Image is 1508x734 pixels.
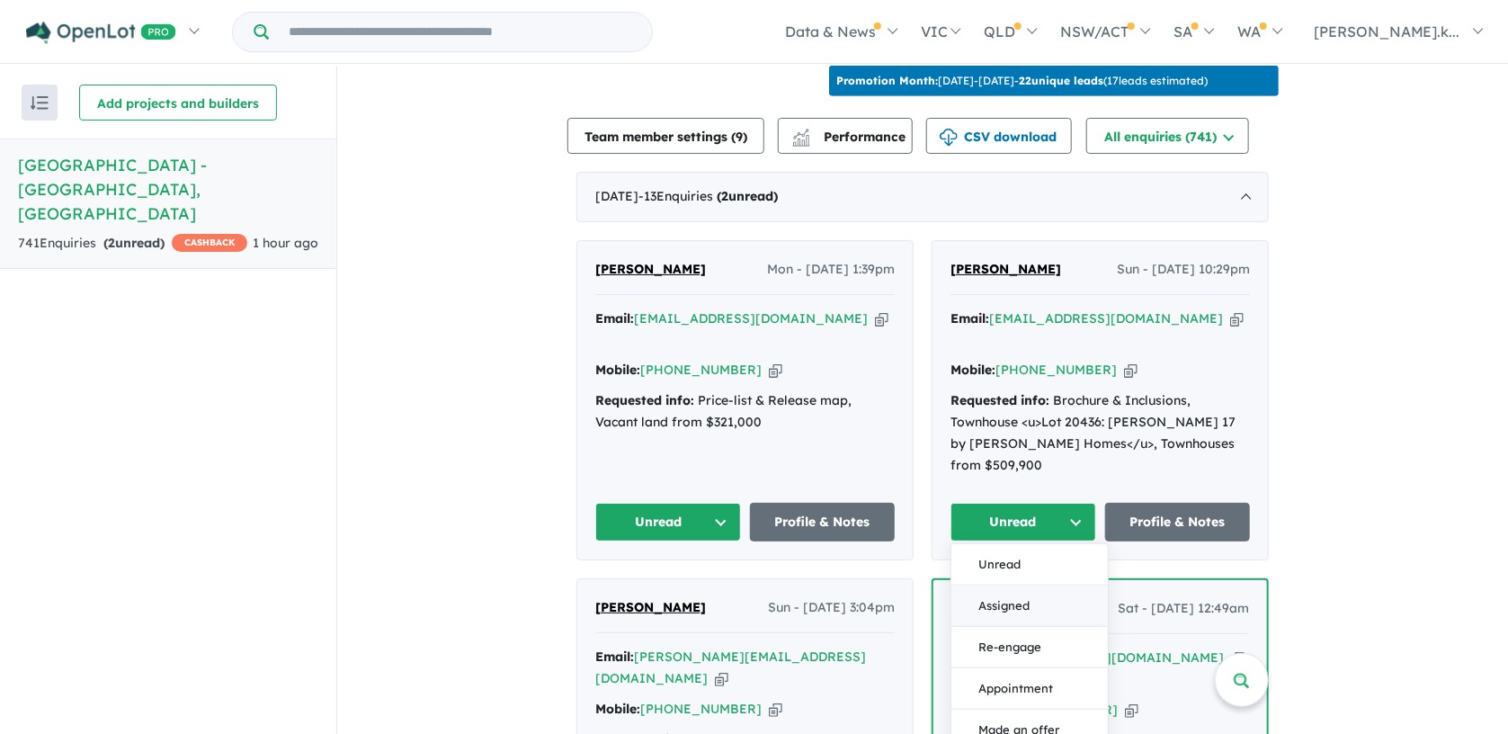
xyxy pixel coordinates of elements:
strong: Email: [950,310,989,327]
input: Try estate name, suburb, builder or developer [272,13,648,51]
button: Copy [1125,701,1138,720]
a: [PHONE_NUMBER] [640,701,762,717]
strong: Email: [595,310,634,327]
a: [PERSON_NAME] [950,259,1061,281]
strong: Email: [595,649,634,665]
p: [DATE] - [DATE] - ( 17 leads estimated) [836,73,1208,89]
a: [PHONE_NUMBER] [640,362,762,378]
strong: Requested info: [595,392,694,408]
img: download icon [940,129,958,147]
button: Copy [769,700,782,719]
strong: ( unread) [103,235,165,251]
img: line-chart.svg [793,129,809,139]
button: Unread [950,503,1096,542]
div: Brochure & Inclusions, Townhouse <u>Lot 20436: [PERSON_NAME] 17 by [PERSON_NAME] Homes</u>, Townh... [950,390,1250,476]
strong: Mobile: [595,362,640,378]
button: Copy [1124,361,1138,380]
div: [DATE] [576,172,1269,222]
span: 9 [736,129,743,145]
a: [PERSON_NAME][EMAIL_ADDRESS][DOMAIN_NAME] [595,649,866,686]
span: [PERSON_NAME].k... [1314,22,1460,40]
button: Copy [715,669,728,688]
span: 2 [721,188,728,204]
img: sort.svg [31,96,49,110]
span: [PERSON_NAME] [595,261,706,277]
span: Sat - [DATE] 12:49am [1118,598,1249,620]
span: [PERSON_NAME] [595,599,706,615]
span: Sun - [DATE] 3:04pm [768,597,895,619]
div: 741 Enquir ies [18,233,247,255]
span: CASHBACK [172,234,247,252]
button: All enquiries (741) [1086,118,1249,154]
strong: Mobile: [950,362,995,378]
img: bar-chart.svg [792,135,810,147]
a: Profile & Notes [750,503,896,542]
span: Performance [795,129,906,145]
a: [PERSON_NAME] [595,259,706,281]
button: Performance [778,118,913,154]
b: Promotion Month: [836,74,938,87]
span: Sun - [DATE] 10:29pm [1117,259,1250,281]
span: 2 [108,235,115,251]
a: Profile & Notes [1105,503,1251,542]
span: 1 hour ago [253,235,318,251]
span: [PERSON_NAME] [950,261,1061,277]
button: Copy [875,309,888,328]
h5: [GEOGRAPHIC_DATA] - [GEOGRAPHIC_DATA] , [GEOGRAPHIC_DATA] [18,153,318,226]
span: Mon - [DATE] 1:39pm [767,259,895,281]
a: [PHONE_NUMBER] [995,362,1117,378]
span: - 13 Enquir ies [638,188,778,204]
button: Assigned [951,586,1108,627]
button: Unread [595,503,741,542]
button: Copy [1230,309,1244,328]
button: Re-engage [951,627,1108,668]
b: 22 unique leads [1019,74,1103,87]
button: Copy [769,361,782,380]
button: Appointment [951,668,1108,710]
button: Add projects and builders [79,85,277,121]
strong: Mobile: [595,701,640,717]
button: CSV download [926,118,1072,154]
a: [EMAIL_ADDRESS][DOMAIN_NAME] [634,310,868,327]
img: Openlot PRO Logo White [26,22,176,44]
a: [EMAIL_ADDRESS][DOMAIN_NAME] [989,310,1223,327]
button: Team member settings (9) [567,118,764,154]
strong: ( unread) [717,188,778,204]
a: [PERSON_NAME] [595,597,706,619]
button: Unread [951,544,1108,586]
button: Copy [1231,649,1245,667]
strong: Requested info: [950,392,1049,408]
div: Price-list & Release map, Vacant land from $321,000 [595,390,895,434]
